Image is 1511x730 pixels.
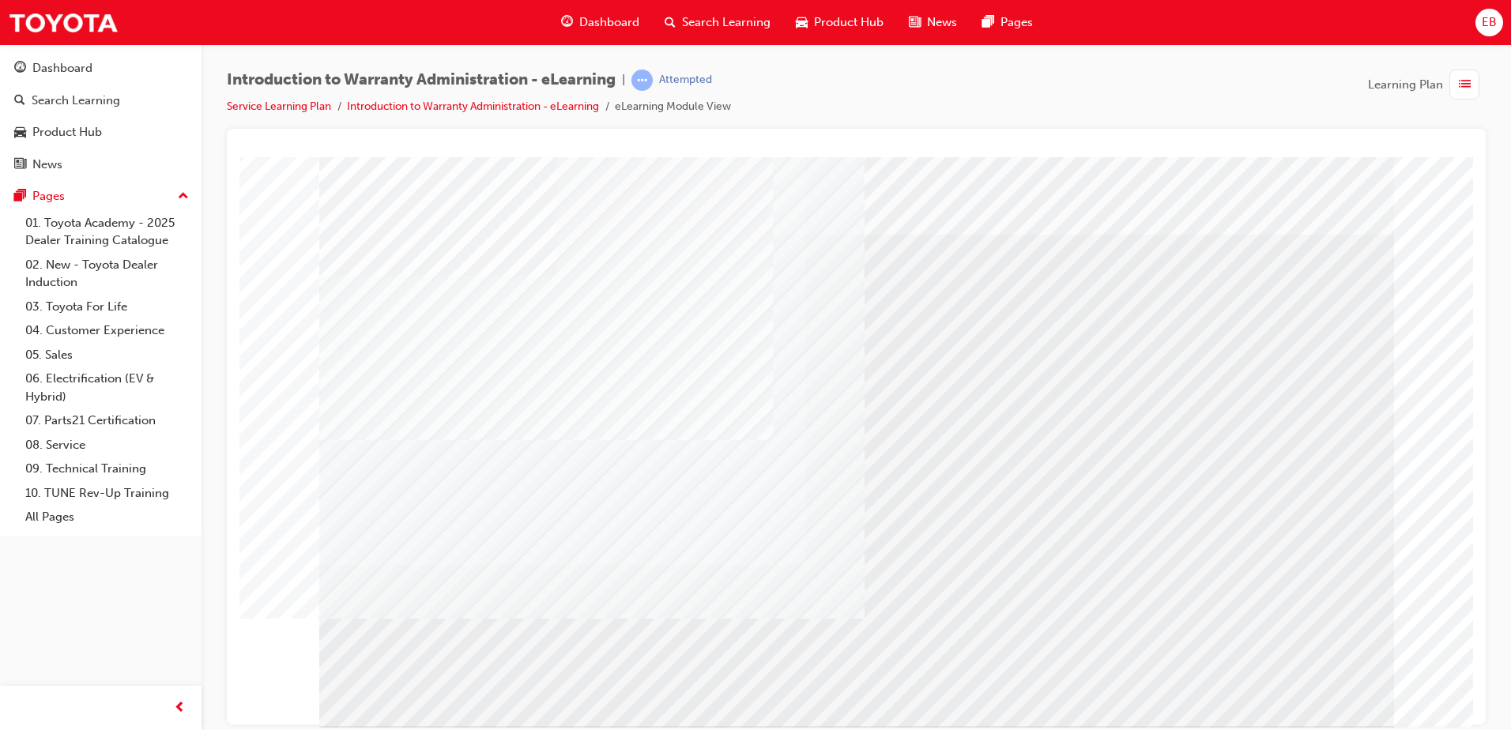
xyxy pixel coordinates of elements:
[32,187,65,205] div: Pages
[561,13,573,32] span: guage-icon
[659,73,712,88] div: Attempted
[14,94,25,108] span: search-icon
[19,367,195,408] a: 06. Electrification (EV & Hybrid)
[665,13,676,32] span: search-icon
[32,123,102,141] div: Product Hub
[6,150,195,179] a: News
[622,71,625,89] span: |
[6,118,195,147] a: Product Hub
[682,13,771,32] span: Search Learning
[14,62,26,76] span: guage-icon
[579,13,639,32] span: Dashboard
[1482,13,1497,32] span: EB
[814,13,884,32] span: Product Hub
[652,6,783,39] a: search-iconSearch Learning
[19,481,195,506] a: 10. TUNE Rev-Up Training
[174,698,186,718] span: prev-icon
[6,51,195,182] button: DashboardSearch LearningProduct HubNews
[178,186,189,207] span: up-icon
[14,126,26,140] span: car-icon
[19,253,195,295] a: 02. New - Toyota Dealer Induction
[970,6,1046,39] a: pages-iconPages
[14,190,26,204] span: pages-icon
[19,408,195,433] a: 07. Parts21 Certification
[1368,76,1443,94] span: Learning Plan
[19,505,195,529] a: All Pages
[927,13,957,32] span: News
[32,92,120,110] div: Search Learning
[631,70,653,91] span: learningRecordVerb_ATTEMPT-icon
[796,13,808,32] span: car-icon
[19,211,195,253] a: 01. Toyota Academy - 2025 Dealer Training Catalogue
[6,182,195,211] button: Pages
[19,457,195,481] a: 09. Technical Training
[615,98,731,116] li: eLearning Module View
[227,100,331,113] a: Service Learning Plan
[8,5,119,40] img: Trak
[6,54,195,83] a: Dashboard
[1459,75,1471,95] span: list-icon
[909,13,921,32] span: news-icon
[19,318,195,343] a: 04. Customer Experience
[19,433,195,457] a: 08. Service
[19,343,195,367] a: 05. Sales
[347,100,599,113] a: Introduction to Warranty Administration - eLearning
[19,295,195,319] a: 03. Toyota For Life
[1368,70,1486,100] button: Learning Plan
[783,6,896,39] a: car-iconProduct Hub
[227,71,616,89] span: Introduction to Warranty Administration - eLearning
[32,59,92,77] div: Dashboard
[14,158,26,172] span: news-icon
[982,13,994,32] span: pages-icon
[32,156,62,174] div: News
[6,86,195,115] a: Search Learning
[896,6,970,39] a: news-iconNews
[1475,9,1503,36] button: EB
[548,6,652,39] a: guage-iconDashboard
[1000,13,1033,32] span: Pages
